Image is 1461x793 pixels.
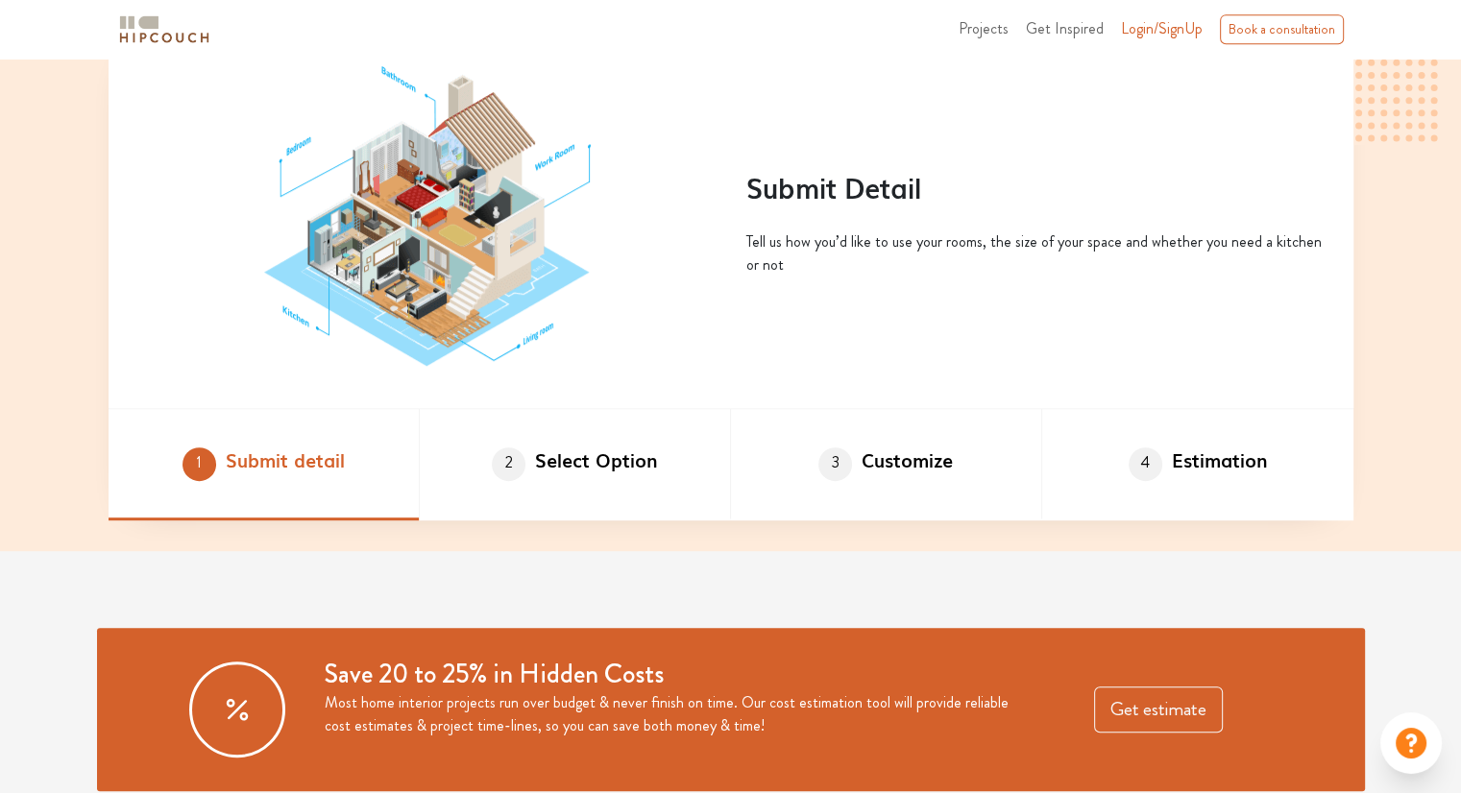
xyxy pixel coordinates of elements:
li: Submit detail [109,409,420,520]
span: logo-horizontal.svg [116,8,212,51]
span: Login/SignUp [1121,17,1203,39]
img: logo-horizontal.svg [116,12,212,46]
p: Most home interior projects run over budget & never finish on time. Our cost estimation tool will... [325,691,1036,737]
span: 2 [492,447,525,481]
span: 3 [818,447,852,481]
li: Estimation [1042,409,1353,520]
span: 4 [1129,447,1162,481]
span: Get Inspired [1026,17,1104,39]
div: Book a consultation [1220,14,1344,44]
button: Get estimate [1094,686,1223,733]
span: Projects [959,17,1009,39]
li: Customize [731,409,1042,520]
h3: Save 20 to 25% in Hidden Costs [325,659,1036,691]
span: 1 [183,447,216,481]
li: Select Option [420,409,731,520]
